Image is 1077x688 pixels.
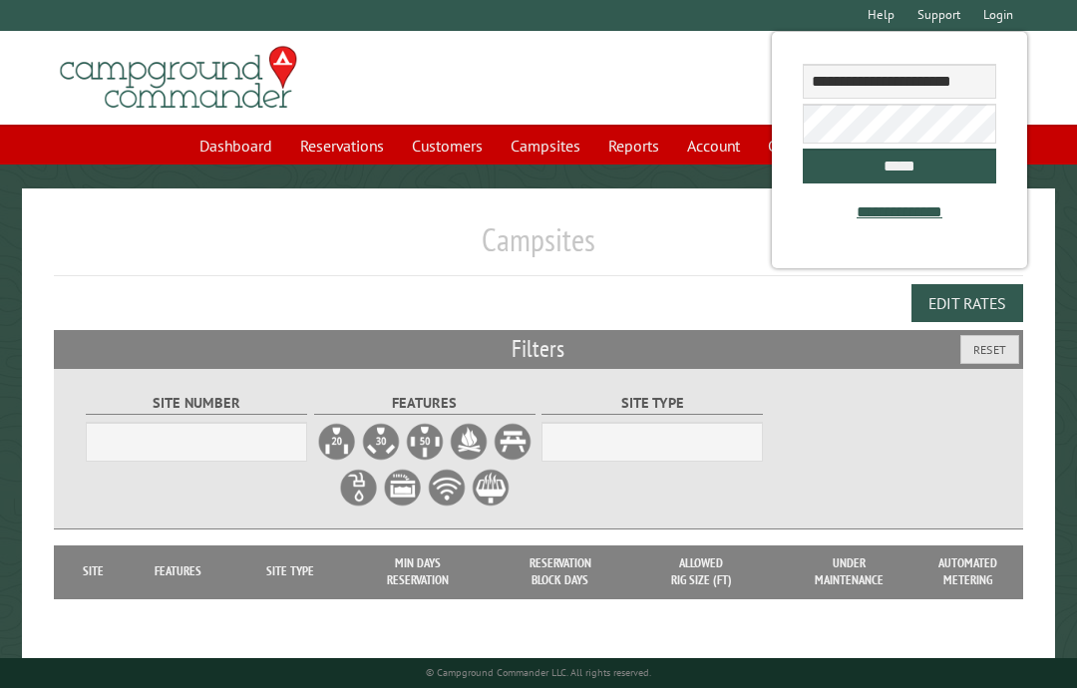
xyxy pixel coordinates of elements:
a: Communications [756,127,891,165]
th: Site Type [233,545,347,598]
th: Min Days Reservation [347,545,489,598]
th: Reservation Block Days [490,545,631,598]
a: Reports [596,127,671,165]
label: Picnic Table [493,422,533,462]
th: Site [64,545,123,598]
button: Edit Rates [911,284,1023,322]
label: 20A Electrical Hookup [317,422,357,462]
label: Site Type [541,392,763,415]
th: Features [123,545,234,598]
label: 30A Electrical Hookup [361,422,401,462]
label: Firepit [449,422,489,462]
a: Account [675,127,752,165]
th: Under Maintenance [772,545,928,598]
label: Site Number [86,392,307,415]
a: Customers [400,127,495,165]
h1: Campsites [54,220,1023,275]
a: Reservations [288,127,396,165]
img: Campground Commander [54,39,303,117]
label: Water Hookup [339,468,379,508]
a: Dashboard [187,127,284,165]
th: Allowed Rig Size (ft) [631,545,771,598]
label: Features [314,392,536,415]
small: © Campground Commander LLC. All rights reserved. [426,666,651,679]
label: Sewer Hookup [383,468,423,508]
label: WiFi Service [427,468,467,508]
h2: Filters [54,330,1023,368]
a: Campsites [499,127,592,165]
button: Reset [960,335,1019,364]
th: Automated metering [927,545,1007,598]
label: Grill [471,468,511,508]
label: 50A Electrical Hookup [405,422,445,462]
